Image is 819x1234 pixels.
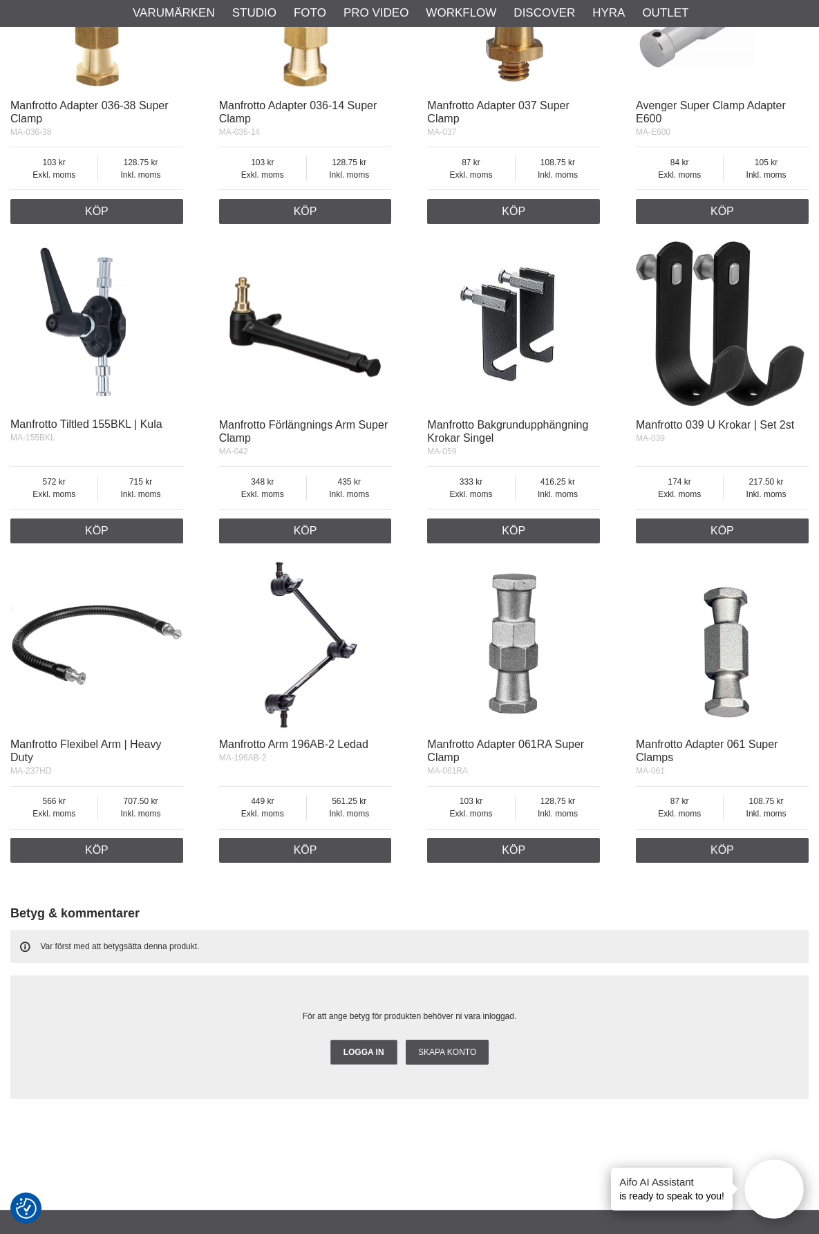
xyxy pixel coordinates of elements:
[10,557,183,730] img: Manfrotto Flexibel Arm | Heavy Duty
[307,169,391,181] span: Inkl. moms
[343,4,408,22] a: Pro Video
[636,518,809,543] a: Köp
[724,488,808,501] span: Inkl. moms
[427,419,588,444] a: Manfrotto Bakgrundupphängning Krokar Singel
[10,518,183,543] a: Köp
[427,238,600,411] img: Manfrotto Bakgrundupphängning Krokar Singel
[10,838,183,863] a: Köp
[427,807,514,820] span: Exkl. moms
[41,942,200,951] span: Var först med att betygsätta denna produkt.
[724,795,808,807] span: 108.75
[10,100,169,124] a: Manfrotto Adapter 036-38 Super Clamp
[427,169,514,181] span: Exkl. moms
[516,795,600,807] span: 128.75
[636,199,809,224] a: Köp
[10,738,161,763] a: Manfrotto Flexibel Arm | Heavy Duty
[219,169,306,181] span: Exkl. moms
[636,127,670,137] span: MA-E600
[10,199,183,224] a: Köp
[516,488,600,501] span: Inkl. moms
[724,807,808,820] span: Inkl. moms
[307,795,391,807] span: 561.25
[10,488,97,501] span: Exkl. moms
[10,238,183,410] img: Manfrotto Tiltled 155BKL | Kula
[219,738,368,750] a: Manfrotto Arm 196AB-2 Ledad
[516,156,600,169] span: 108.75
[516,169,600,181] span: Inkl. moms
[219,419,388,444] a: Manfrotto Förlängnings Arm Super Clamp
[724,476,808,488] span: 217.50
[427,476,514,488] span: 333
[219,447,248,456] span: MA-042
[636,169,723,181] span: Exkl. moms
[427,100,569,124] a: Manfrotto Adapter 037 Super Clamp
[10,418,162,430] a: Manfrotto Tiltled 155BKL | Kula
[219,238,392,411] img: Manfrotto Förlängnings Arm Super Clamp
[98,807,182,820] span: Inkl. moms
[219,199,392,224] a: Köp
[636,738,778,763] a: Manfrotto Adapter 061 Super Clamps
[10,795,97,807] span: 566
[10,807,97,820] span: Exkl. moms
[636,838,809,863] a: Köp
[10,476,97,488] span: 572
[10,433,55,442] span: MA-155BKL
[219,488,306,501] span: Exkl. moms
[133,4,215,22] a: Varumärken
[98,795,182,807] span: 707.50
[636,419,794,431] a: Manfrotto 039 U Krokar | Set 2st
[219,518,392,543] a: Köp
[426,4,496,22] a: Workflow
[16,1196,37,1221] button: Samtyckesinställningar
[724,156,808,169] span: 105
[219,127,260,137] span: MA-036-14
[427,557,600,730] img: Manfrotto Adapter 061RA Super Clamp
[724,169,808,181] span: Inkl. moms
[98,169,182,181] span: Inkl. moms
[427,518,600,543] a: Köp
[514,4,575,22] a: Discover
[427,199,600,224] a: Köp
[406,1040,489,1065] a: Skapa konto
[98,488,182,501] span: Inkl. moms
[307,488,391,501] span: Inkl. moms
[10,905,809,922] h2: Betyg & kommentarer
[427,766,468,776] span: MA-061RA
[307,807,391,820] span: Inkl. moms
[636,807,723,820] span: Exkl. moms
[636,238,809,411] img: Manfrotto 039 U Krokar | Set 2st
[307,156,391,169] span: 128.75
[16,1198,37,1219] img: Revisit consent button
[219,753,267,763] span: MA-196AB-2
[307,476,391,488] span: 435
[10,156,97,169] span: 103
[636,488,723,501] span: Exkl. moms
[427,127,456,137] span: MA-037
[427,795,514,807] span: 103
[219,476,306,488] span: 348
[330,1040,397,1065] a: Logga in
[219,156,306,169] span: 103
[219,807,306,820] span: Exkl. moms
[10,766,51,776] span: MA-237HD
[10,127,51,137] span: MA-036-38
[636,557,809,730] img: Manfrotto Adapter 061 Super Clamps
[516,807,600,820] span: Inkl. moms
[427,488,514,501] span: Exkl. moms
[98,476,182,488] span: 715
[636,433,665,443] span: MA-039
[619,1175,724,1189] h4: Aifo AI Assistant
[642,4,688,22] a: Outlet
[10,169,97,181] span: Exkl. moms
[636,100,786,124] a: Avenger Super Clamp Adapter E600
[592,4,625,22] a: Hyra
[98,156,182,169] span: 128.75
[427,738,584,763] a: Manfrotto Adapter 061RA Super Clamp
[427,156,514,169] span: 87
[219,100,377,124] a: Manfrotto Adapter 036-14 Super Clamp
[219,795,306,807] span: 449
[427,838,600,863] a: Köp
[636,476,723,488] span: 174
[294,4,326,22] a: Foto
[427,447,456,456] span: MA-059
